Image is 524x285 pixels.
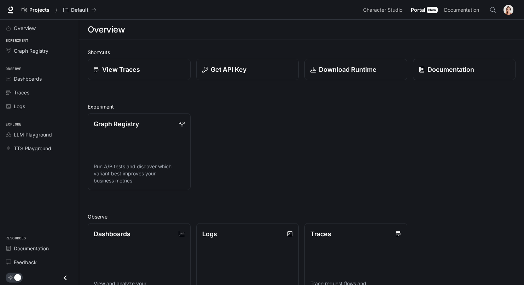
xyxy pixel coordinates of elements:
[310,229,331,239] p: Traces
[71,7,88,13] p: Default
[88,113,191,190] a: Graph RegistryRun A/B tests and discover which variant best improves your business metrics
[88,48,516,56] h2: Shortcuts
[3,72,76,85] a: Dashboards
[3,22,76,34] a: Overview
[501,3,516,17] button: User avatar
[211,65,246,74] p: Get API Key
[304,59,407,80] a: Download Runtime
[444,6,479,14] span: Documentation
[94,229,130,239] p: Dashboards
[14,24,36,32] span: Overview
[360,3,407,17] a: Character Studio
[88,23,125,37] h1: Overview
[408,3,441,17] a: PortalNew
[102,65,140,74] p: View Traces
[18,3,53,17] a: Go to projects
[441,3,484,17] a: Documentation
[3,256,76,268] a: Feedback
[14,245,49,252] span: Documentation
[88,213,516,220] h2: Observe
[503,5,513,15] img: User avatar
[14,75,42,82] span: Dashboards
[3,100,76,112] a: Logs
[94,163,185,184] p: Run A/B tests and discover which variant best improves your business metrics
[427,7,438,13] div: New
[411,6,425,14] span: Portal
[14,145,51,152] span: TTS Playground
[486,3,500,17] button: Open Command Menu
[413,59,516,80] a: Documentation
[57,271,73,285] button: Close drawer
[3,128,76,141] a: LLM Playground
[60,3,99,17] button: All workspaces
[88,103,516,110] h2: Experiment
[196,59,299,80] button: Get API Key
[3,142,76,155] a: TTS Playground
[202,229,217,239] p: Logs
[3,242,76,255] a: Documentation
[427,65,474,74] p: Documentation
[94,119,139,129] p: Graph Registry
[14,131,52,138] span: LLM Playground
[53,6,60,14] div: /
[14,258,37,266] span: Feedback
[3,86,76,99] a: Traces
[363,6,402,14] span: Character Studio
[14,103,25,110] span: Logs
[14,89,29,96] span: Traces
[319,65,377,74] p: Download Runtime
[88,59,191,80] a: View Traces
[3,45,76,57] a: Graph Registry
[14,273,21,281] span: Dark mode toggle
[29,7,50,13] span: Projects
[14,47,48,54] span: Graph Registry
